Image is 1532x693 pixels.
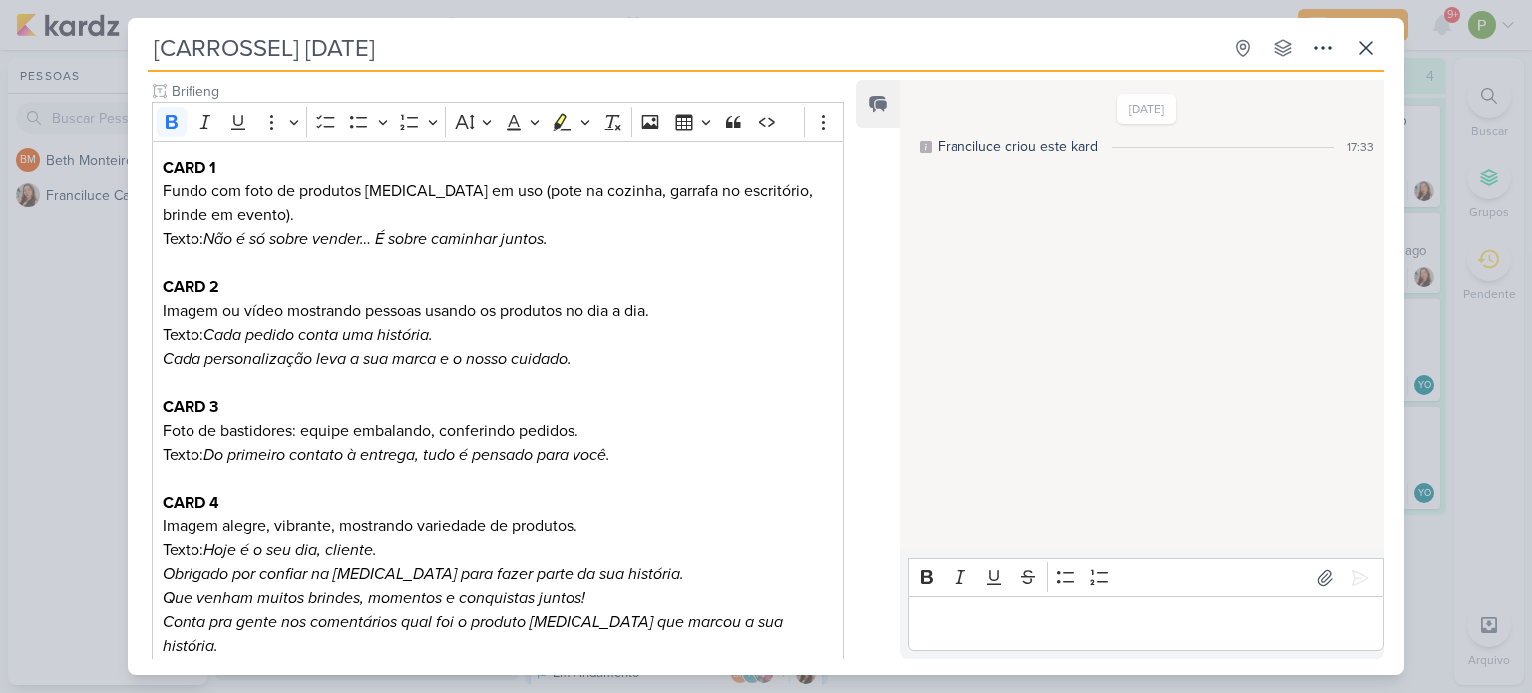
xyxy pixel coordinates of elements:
div: Editor editing area: main [908,596,1384,651]
strong: CARD 1 [163,158,216,177]
p: Fundo com foto de produtos [MEDICAL_DATA] em uso (pote na cozinha, garrafa no escritório, brinde ... [163,156,833,251]
div: Editor editing area: main [152,141,844,674]
div: Editor toolbar [152,102,844,141]
div: Editor toolbar [908,558,1384,597]
i: Cada personalização leva a sua marca e o nosso cuidado. [163,349,572,369]
p: Imagem ou vídeo mostrando pessoas usando os produtos no dia a dia. Texto: [163,275,833,347]
i: Cada pedido conta uma história. [203,325,433,345]
i: Obrigado por confiar na [MEDICAL_DATA] para fazer parte da sua história. [163,564,684,584]
div: Franciluce criou este kard [938,136,1098,157]
input: Kard Sem Título [148,30,1221,66]
i: Que venham muitos brindes, momentos e conquistas juntos! [163,588,585,608]
p: Imagem alegre, vibrante, mostrando variedade de produtos. Texto: [163,491,833,610]
input: Texto sem título [168,81,844,102]
strong: CARD 2 [163,277,219,297]
i: Hoje é o seu dia, cliente. [203,540,377,560]
i: Conta pra gente nos comentários qual foi o produto [MEDICAL_DATA] que marcou a sua história. [163,612,783,656]
strong: CARD 3 [163,397,218,417]
p: Foto de bastidores: equipe embalando, conferindo pedidos. Texto: [163,395,833,467]
i: Não é só sobre vender… É sobre caminhar juntos. [203,229,548,249]
strong: CARD 4 [163,493,219,513]
i: Do primeiro contato à entrega, tudo é pensado para você. [203,445,610,465]
div: 17:33 [1347,138,1374,156]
